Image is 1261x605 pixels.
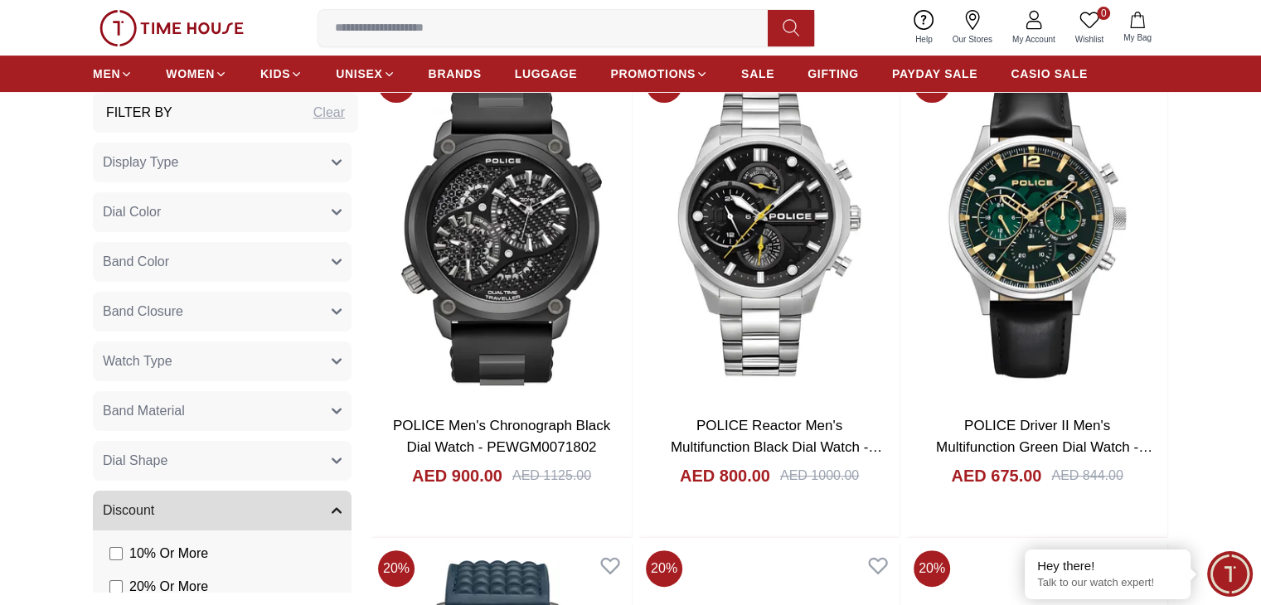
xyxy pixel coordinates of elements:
span: Watch Type [103,351,172,371]
a: CASIO SALE [1011,59,1088,89]
img: POLICE Reactor Men's Multifunction Black Dial Watch - PEWGK0039204 [639,60,900,402]
h4: AED 900.00 [412,464,502,487]
a: POLICE Driver II Men's Multifunction Green Dial Watch - PEWGF0040201 [936,418,1152,476]
button: Discount [93,491,352,530]
span: Help [909,33,939,46]
h4: AED 800.00 [680,464,770,487]
span: Wishlist [1069,33,1110,46]
span: BRANDS [429,65,482,82]
button: Watch Type [93,341,352,381]
h3: Filter By [106,103,172,123]
a: WOMEN [166,59,227,89]
span: MEN [93,65,120,82]
a: KIDS [260,59,303,89]
span: WOMEN [166,65,215,82]
a: POLICE Reactor Men's Multifunction Black Dial Watch - PEWGK0039204 [671,418,882,476]
span: 20 % [914,550,950,587]
span: LUGGAGE [515,65,578,82]
button: Band Closure [93,292,352,332]
span: Dial Shape [103,451,167,471]
h4: AED 675.00 [951,464,1041,487]
button: Dial Shape [93,441,352,481]
span: My Account [1006,33,1062,46]
span: Band Material [103,401,185,421]
span: Discount [103,501,154,520]
button: Band Color [93,242,352,282]
span: Dial Color [103,202,161,222]
input: 20% Or More [109,580,123,593]
span: 20 % [646,550,682,587]
a: GIFTING [808,59,859,89]
a: BRANDS [429,59,482,89]
a: UNISEX [336,59,395,89]
a: MEN [93,59,133,89]
img: POLICE Men's Chronograph Black Dial Watch - PEWGM0071802 [371,60,632,402]
span: 20 % [378,550,415,587]
div: AED 1125.00 [512,466,591,486]
a: SALE [741,59,774,89]
div: AED 1000.00 [780,466,859,486]
button: Display Type [93,143,352,182]
span: Our Stores [946,33,999,46]
span: UNISEX [336,65,382,82]
div: Chat Widget [1207,551,1253,597]
div: AED 844.00 [1051,466,1123,486]
span: 10 % Or More [129,544,208,564]
a: PAYDAY SALE [892,59,977,89]
span: PAYDAY SALE [892,65,977,82]
span: PROMOTIONS [610,65,696,82]
span: Band Color [103,252,169,272]
a: Help [905,7,943,49]
div: Clear [313,103,345,123]
a: LUGGAGE [515,59,578,89]
button: Band Material [93,391,352,431]
div: Hey there! [1037,558,1178,574]
a: 0Wishlist [1065,7,1113,49]
button: My Bag [1113,8,1162,47]
span: 20 % Or More [129,577,208,597]
span: Band Closure [103,302,183,322]
span: KIDS [260,65,290,82]
span: Display Type [103,152,178,172]
span: 0 [1097,7,1110,20]
span: SALE [741,65,774,82]
button: Dial Color [93,192,352,232]
span: CASIO SALE [1011,65,1088,82]
a: PROMOTIONS [610,59,708,89]
span: GIFTING [808,65,859,82]
a: POLICE Men's Chronograph Black Dial Watch - PEWGM0071802 [393,418,610,455]
input: 10% Or More [109,547,123,560]
a: Our Stores [943,7,1002,49]
img: POLICE Driver II Men's Multifunction Green Dial Watch - PEWGF0040201 [907,60,1167,402]
img: ... [99,10,244,46]
span: My Bag [1117,31,1158,44]
p: Talk to our watch expert! [1037,576,1178,590]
